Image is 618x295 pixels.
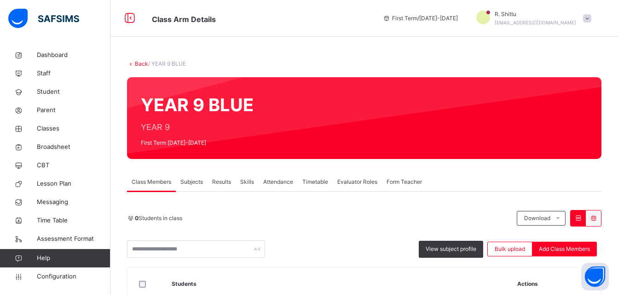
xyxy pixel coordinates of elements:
span: Assessment Format [37,234,110,244]
span: Students in class [135,214,182,222]
span: Skills [240,178,254,186]
img: safsims [8,9,79,28]
span: [EMAIL_ADDRESS][DOMAIN_NAME] [495,20,576,25]
span: Lesson Plan [37,179,110,188]
button: Open asap [581,263,609,290]
span: Class Members [132,178,171,186]
span: session/term information [383,14,458,23]
span: Help [37,254,110,263]
span: Results [212,178,231,186]
span: Configuration [37,272,110,281]
span: Broadsheet [37,142,110,152]
span: CBT [37,161,110,170]
span: Bulk upload [495,245,525,253]
span: Timetable [302,178,328,186]
span: Messaging [37,198,110,207]
span: Subjects [180,178,203,186]
span: Staff [37,69,110,78]
b: 0 [135,215,139,221]
span: View subject profile [426,245,476,253]
div: R.Shittu [467,10,596,27]
span: Classes [37,124,110,133]
span: Add Class Members [539,245,590,253]
span: Class Arm Details [152,15,216,24]
span: Evaluator Roles [337,178,377,186]
span: Form Teacher [387,178,422,186]
a: Back [135,60,148,67]
span: Time Table [37,216,110,225]
span: / YEAR 9 BLUE [148,60,186,67]
span: Attendance [263,178,293,186]
span: Parent [37,106,110,115]
span: R. Shittu [495,10,576,18]
span: Download [524,214,550,222]
span: Student [37,87,110,96]
span: Dashboard [37,51,110,60]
